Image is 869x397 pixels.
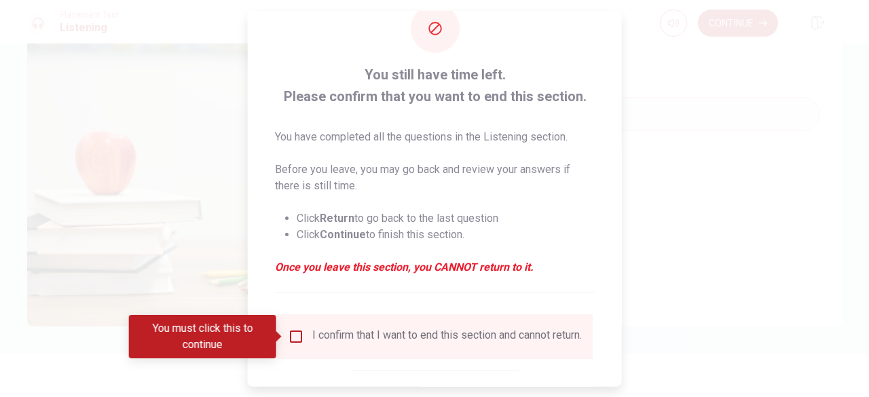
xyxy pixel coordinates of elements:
[275,162,595,194] p: Before you leave, you may go back and review your answers if there is still time.
[312,328,582,345] div: I confirm that I want to end this section and cannot return.
[129,315,276,358] div: You must click this to continue
[288,328,304,345] span: You must click this to continue
[297,210,595,227] li: Click to go back to the last question
[275,64,595,107] span: You still have time left. Please confirm that you want to end this section.
[320,228,366,241] strong: Continue
[275,259,595,276] em: Once you leave this section, you CANNOT return to it.
[297,227,595,243] li: Click to finish this section.
[275,129,595,145] p: You have completed all the questions in the Listening section.
[320,212,354,225] strong: Return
